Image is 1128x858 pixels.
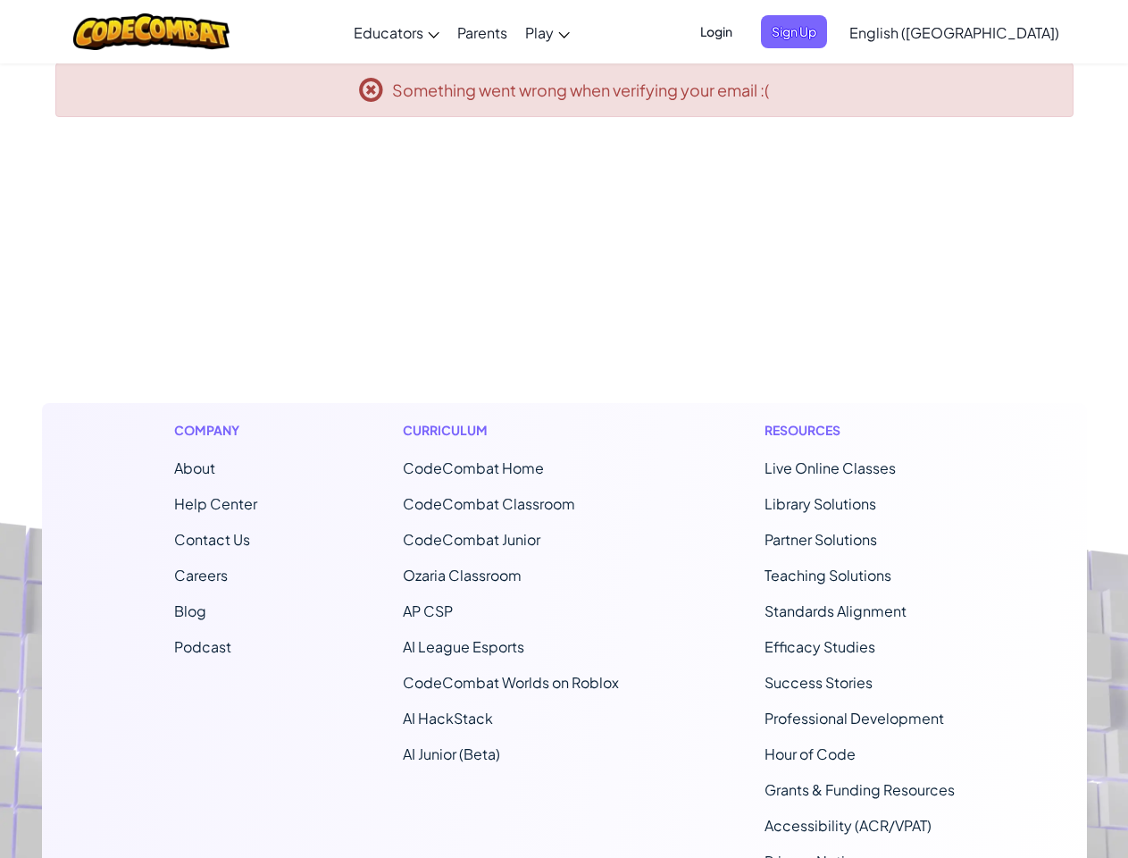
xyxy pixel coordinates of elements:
[765,421,955,440] h1: Resources
[765,566,891,585] a: Teaching Solutions
[765,601,907,620] a: Standards Alignment
[403,673,619,692] a: CodeCombat Worlds on Roblox
[174,637,231,656] a: Podcast
[174,601,206,620] a: Blog
[174,530,250,549] span: Contact Us
[403,744,500,763] a: AI Junior (Beta)
[73,13,230,50] img: CodeCombat logo
[765,494,876,513] a: Library Solutions
[403,421,619,440] h1: Curriculum
[174,566,228,585] a: Careers
[765,637,875,656] a: Efficacy Studies
[765,816,932,835] a: Accessibility (ACR/VPAT)
[849,23,1059,42] span: English ([GEOGRAPHIC_DATA])
[761,15,827,48] button: Sign Up
[765,709,944,728] a: Professional Development
[403,530,540,549] a: CodeCombat Junior
[516,8,579,56] a: Play
[403,566,522,585] a: Ozaria Classroom
[765,458,896,477] a: Live Online Classes
[174,458,215,477] a: About
[392,77,769,103] span: Something went wrong when verifying your email :(
[765,744,856,763] a: Hour of Code
[840,8,1068,56] a: English ([GEOGRAPHIC_DATA])
[403,601,453,620] a: AP CSP
[403,494,575,513] a: CodeCombat Classroom
[403,458,544,477] span: CodeCombat Home
[345,8,448,56] a: Educators
[448,8,516,56] a: Parents
[525,23,554,42] span: Play
[403,709,493,728] a: AI HackStack
[689,15,743,48] button: Login
[354,23,423,42] span: Educators
[765,780,955,799] a: Grants & Funding Resources
[765,673,873,692] a: Success Stories
[174,421,257,440] h1: Company
[174,494,257,513] a: Help Center
[765,530,877,549] a: Partner Solutions
[403,637,524,656] a: AI League Esports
